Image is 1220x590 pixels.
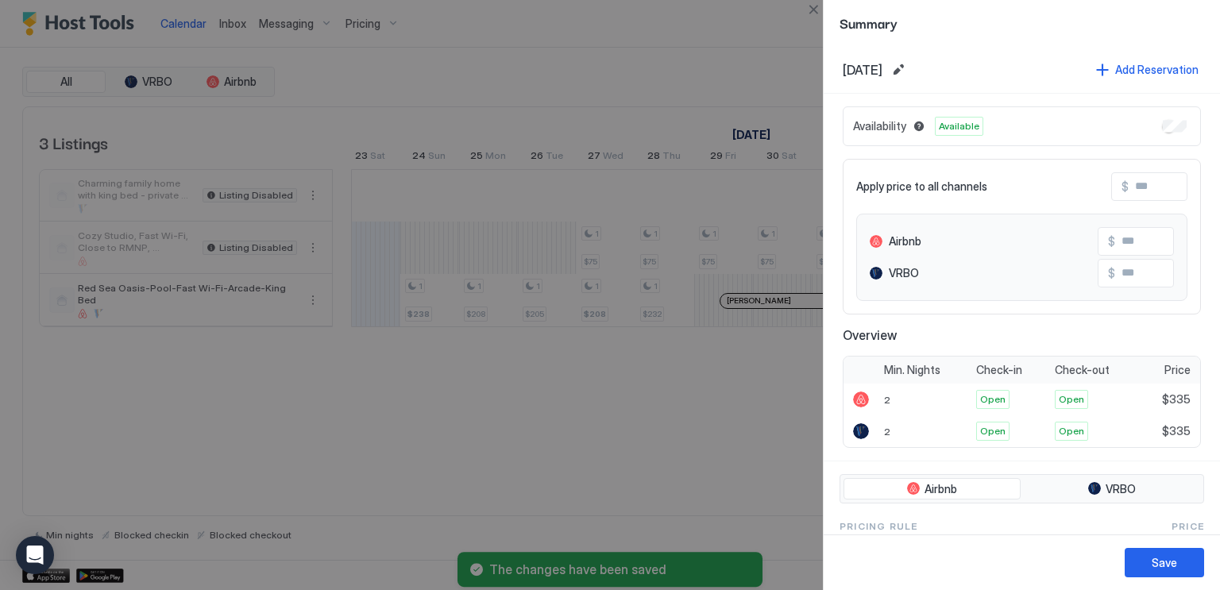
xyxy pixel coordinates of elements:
[889,60,908,79] button: Edit date range
[1059,424,1084,438] span: Open
[1115,61,1199,78] div: Add Reservation
[844,478,1021,500] button: Airbnb
[1172,519,1204,534] span: Price
[856,179,987,194] span: Apply price to all channels
[1122,179,1129,194] span: $
[1055,363,1110,377] span: Check-out
[980,392,1006,407] span: Open
[884,394,890,406] span: 2
[1059,392,1084,407] span: Open
[976,363,1022,377] span: Check-in
[853,119,906,133] span: Availability
[1125,548,1204,577] button: Save
[889,234,921,249] span: Airbnb
[925,482,957,496] span: Airbnb
[884,363,940,377] span: Min. Nights
[1162,424,1191,438] span: $335
[1094,59,1201,80] button: Add Reservation
[939,119,979,133] span: Available
[1108,266,1115,280] span: $
[1108,234,1115,249] span: $
[840,474,1204,504] div: tab-group
[1164,363,1191,377] span: Price
[980,424,1006,438] span: Open
[16,536,54,574] div: Open Intercom Messenger
[1106,482,1136,496] span: VRBO
[889,266,919,280] span: VRBO
[1162,392,1191,407] span: $335
[840,519,917,534] span: Pricing Rule
[843,327,1201,343] span: Overview
[909,117,929,136] button: Blocked dates override all pricing rules and remain unavailable until manually unblocked
[840,13,1204,33] span: Summary
[1024,478,1201,500] button: VRBO
[884,426,890,438] span: 2
[843,62,882,78] span: [DATE]
[1152,554,1177,571] div: Save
